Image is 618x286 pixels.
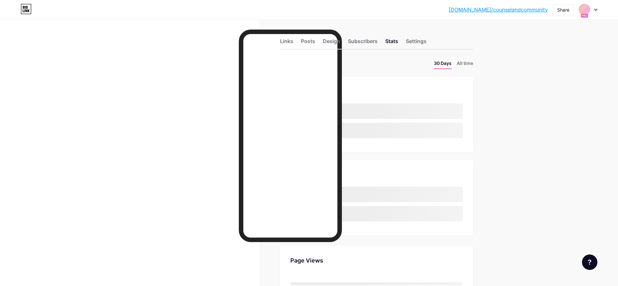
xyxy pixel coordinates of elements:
div: Settings [406,37,426,49]
div: Page Views [290,256,463,265]
li: 30 Days [434,60,452,69]
div: Top Socials [290,170,463,179]
div: Share [557,6,569,13]
div: Posts [301,37,315,49]
a: [DOMAIN_NAME]/counselandcommunity [449,6,548,13]
div: Subscribers [348,37,378,49]
li: All time [457,60,473,69]
div: Stats [385,37,398,49]
div: Links [280,37,293,49]
div: Design [323,37,340,49]
div: Top Links [290,87,463,96]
